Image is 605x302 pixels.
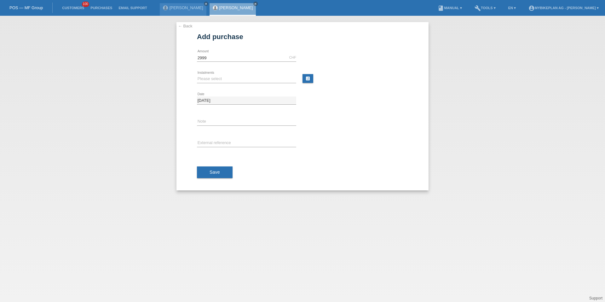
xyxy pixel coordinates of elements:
[305,76,310,81] i: calculate
[205,2,208,5] i: close
[438,5,444,11] i: book
[197,166,233,178] button: Save
[505,6,519,10] a: EN ▾
[253,2,258,6] a: close
[525,6,602,10] a: account_circleMybikeplan AG - [PERSON_NAME] ▾
[178,24,193,28] a: ← Back
[435,6,465,10] a: bookManual ▾
[197,33,408,41] h1: Add purchase
[9,5,43,10] a: POS — MF Group
[204,2,208,6] a: close
[82,2,89,7] span: 100
[254,2,257,5] i: close
[589,296,602,300] a: Support
[475,5,481,11] i: build
[471,6,499,10] a: buildTools ▾
[170,5,203,10] a: [PERSON_NAME]
[219,5,253,10] a: [PERSON_NAME]
[289,55,296,59] div: CHF
[302,74,313,83] a: calculate
[59,6,87,10] a: Customers
[528,5,535,11] i: account_circle
[115,6,150,10] a: Email Support
[210,170,220,175] span: Save
[87,6,115,10] a: Purchases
